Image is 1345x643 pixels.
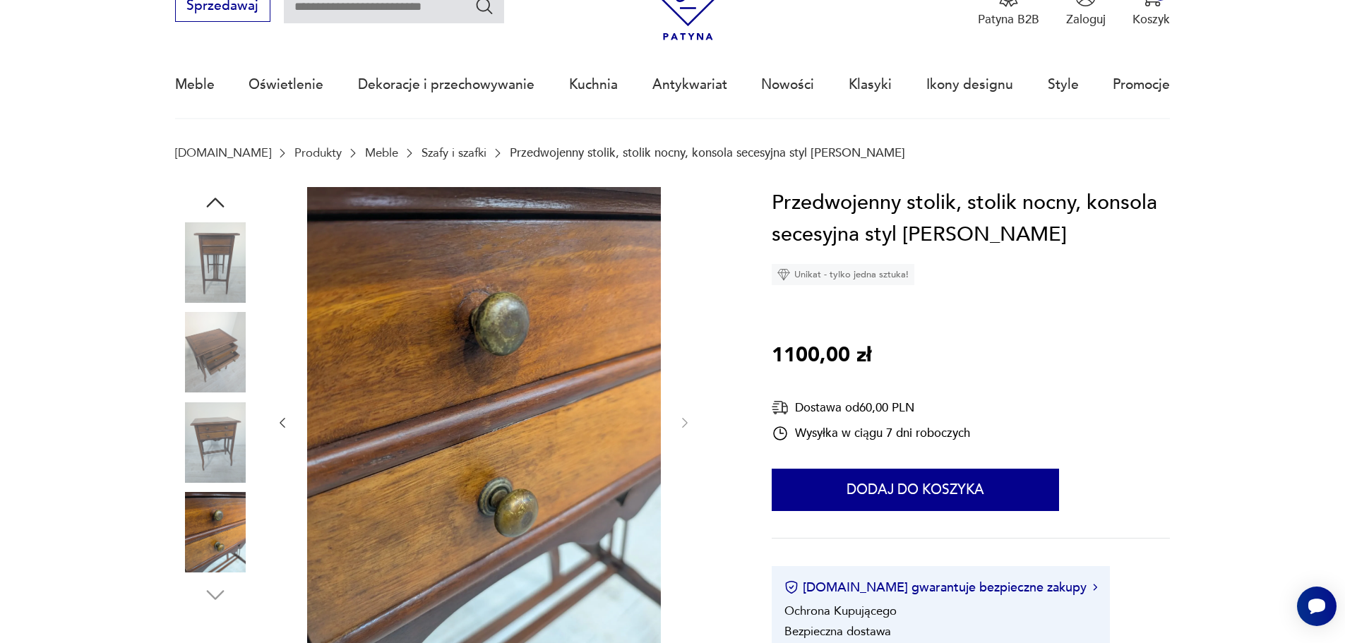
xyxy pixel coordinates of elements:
[978,11,1039,28] p: Patyna B2B
[175,402,256,483] img: Zdjęcie produktu Przedwojenny stolik, stolik nocny, konsola secesyjna styl Ludwika XV
[1132,11,1170,28] p: Koszyk
[1066,11,1106,28] p: Zaloguj
[784,580,799,594] img: Ikona certyfikatu
[175,1,270,13] a: Sprzedawaj
[772,399,789,416] img: Ikona dostawy
[652,52,727,117] a: Antykwariat
[1093,584,1097,591] img: Ikona strzałki w prawo
[784,623,891,639] li: Bezpieczna dostawa
[358,52,534,117] a: Dekoracje i przechowywanie
[1297,587,1337,626] iframe: Smartsupp widget button
[175,146,271,160] a: [DOMAIN_NAME]
[784,579,1097,596] button: [DOMAIN_NAME] gwarantuje bezpieczne zakupy
[1048,52,1079,117] a: Style
[849,52,892,117] a: Klasyki
[569,52,618,117] a: Kuchnia
[772,469,1059,511] button: Dodaj do koszyka
[772,187,1170,251] h1: Przedwojenny stolik, stolik nocny, konsola secesyjna styl [PERSON_NAME]
[777,268,790,281] img: Ikona diamentu
[294,146,342,160] a: Produkty
[772,425,970,442] div: Wysyłka w ciągu 7 dni roboczych
[249,52,323,117] a: Oświetlenie
[772,264,914,285] div: Unikat - tylko jedna sztuka!
[784,603,897,619] li: Ochrona Kupującego
[761,52,814,117] a: Nowości
[926,52,1013,117] a: Ikony designu
[510,146,905,160] p: Przedwojenny stolik, stolik nocny, konsola secesyjna styl [PERSON_NAME]
[422,146,486,160] a: Szafy i szafki
[365,146,398,160] a: Meble
[772,399,970,416] div: Dostawa od 60,00 PLN
[175,312,256,392] img: Zdjęcie produktu Przedwojenny stolik, stolik nocny, konsola secesyjna styl Ludwika XV
[175,492,256,572] img: Zdjęcie produktu Przedwojenny stolik, stolik nocny, konsola secesyjna styl Ludwika XV
[772,339,871,372] p: 1100,00 zł
[175,52,215,117] a: Meble
[175,222,256,303] img: Zdjęcie produktu Przedwojenny stolik, stolik nocny, konsola secesyjna styl Ludwika XV
[1113,52,1170,117] a: Promocje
